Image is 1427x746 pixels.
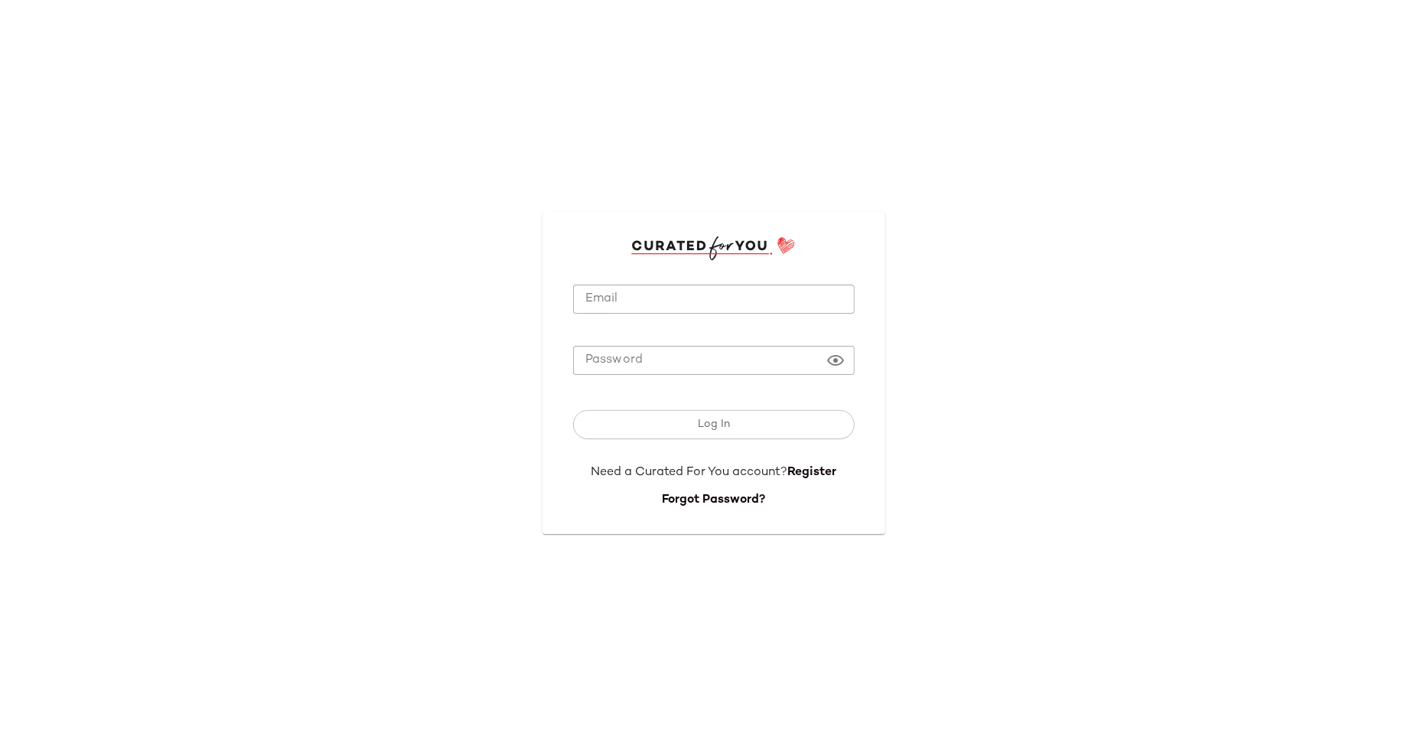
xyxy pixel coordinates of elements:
[573,410,855,439] button: Log In
[787,466,836,479] a: Register
[631,236,796,259] img: cfy_login_logo.DGdB1djN.svg
[697,419,730,431] span: Log In
[662,494,765,507] a: Forgot Password?
[591,466,787,479] span: Need a Curated For You account?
